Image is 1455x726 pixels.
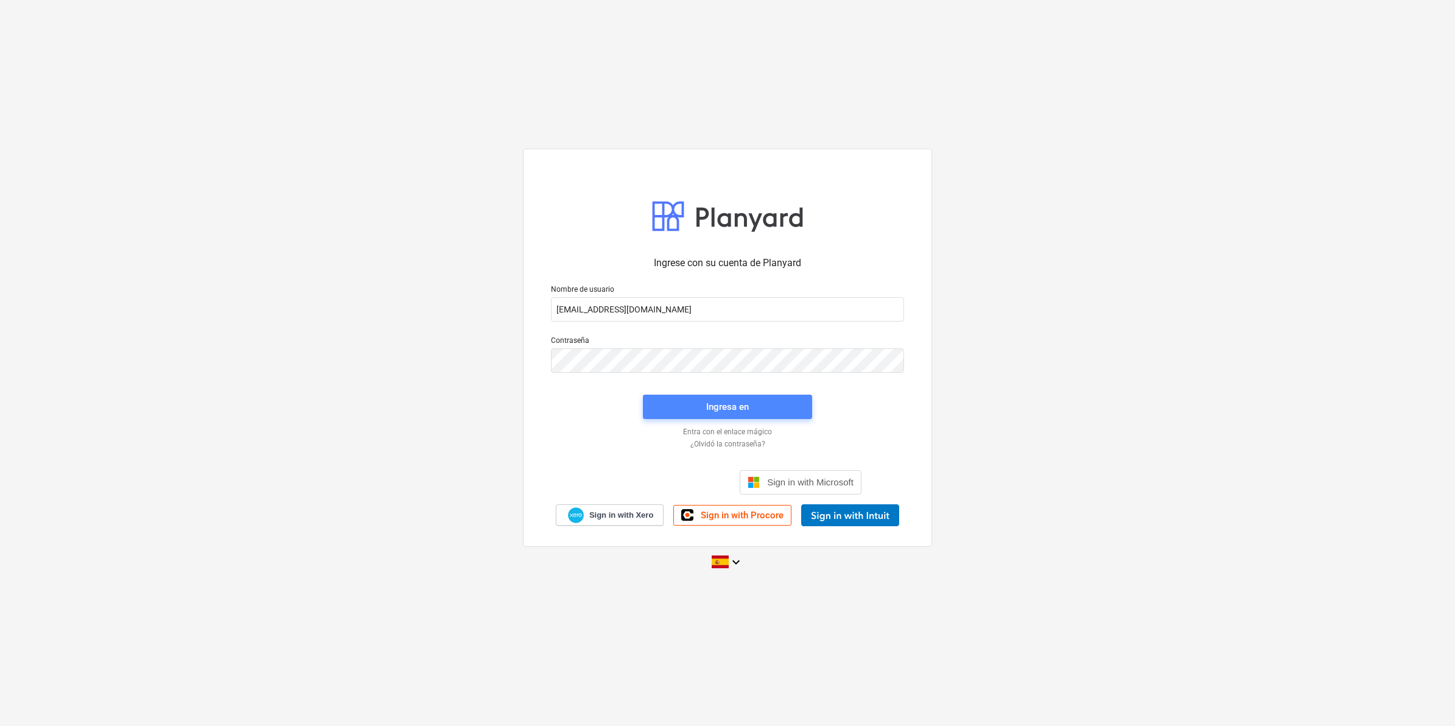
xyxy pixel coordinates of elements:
[701,510,784,521] span: Sign in with Procore
[551,256,904,270] p: Ingrese con su cuenta de Planyard
[551,285,904,297] p: Nombre de usuario
[1394,668,1455,726] div: Widget de chat
[545,428,910,437] a: Entra con el enlace mágico
[1394,668,1455,726] iframe: Chat Widget
[589,510,653,521] span: Sign in with Xero
[706,399,749,415] div: Ingresa en
[748,476,760,488] img: Microsoft logo
[643,395,812,419] button: Ingresa en
[551,336,904,348] p: Contraseña
[587,469,736,496] iframe: Botón Iniciar sesión con Google
[545,440,910,449] a: ¿Olvidó la contraseña?
[673,505,791,526] a: Sign in with Procore
[551,297,904,322] input: Nombre de usuario
[556,504,664,526] a: Sign in with Xero
[767,477,854,487] span: Sign in with Microsoft
[568,507,584,524] img: Xero logo
[729,555,743,569] i: keyboard_arrow_down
